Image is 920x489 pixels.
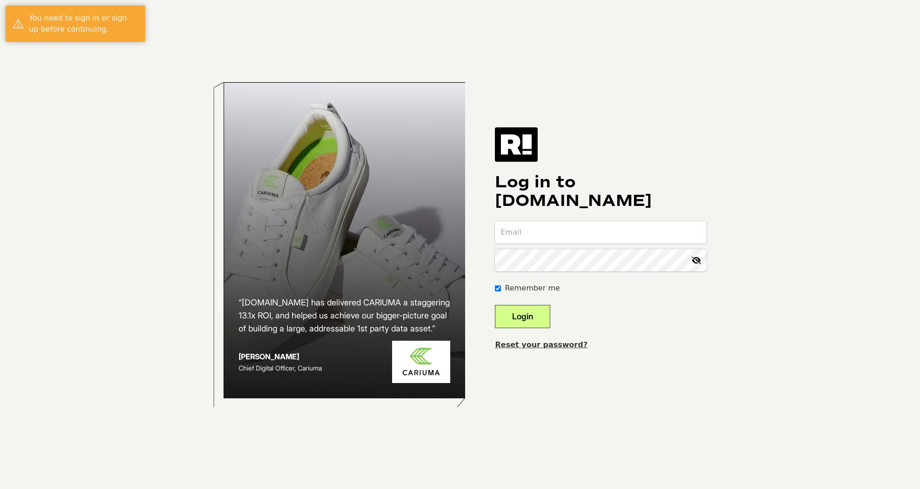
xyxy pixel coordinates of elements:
[239,364,322,372] span: Chief Digital Officer, Cariuma
[495,305,550,328] button: Login
[495,340,587,349] a: Reset your password?
[495,221,707,244] input: Email
[495,127,538,162] img: Retention.com
[495,173,707,210] h1: Log in to [DOMAIN_NAME]
[505,283,560,294] label: Remember me
[239,352,299,361] strong: [PERSON_NAME]
[29,13,138,35] div: You need to sign in or sign up before continuing.
[239,296,451,335] h2: “[DOMAIN_NAME] has delivered CARIUMA a staggering 13.1x ROI, and helped us achieve our bigger-pic...
[392,341,450,383] img: Cariuma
